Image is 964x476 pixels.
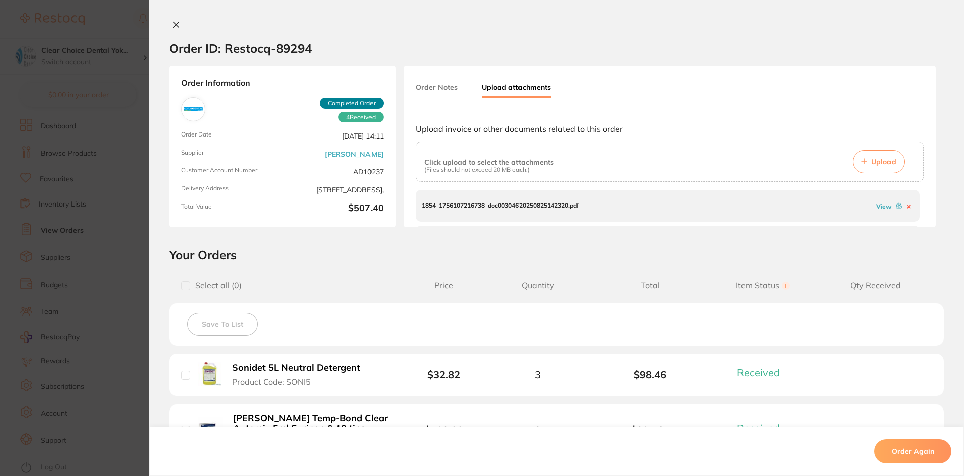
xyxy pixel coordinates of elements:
[187,313,258,336] button: Save To List
[734,422,792,434] button: Received
[422,202,579,209] p: 1854_1756107216738_doc00304620250825142320.pdf
[424,158,554,166] p: Click upload to select the attachments
[707,281,820,290] span: Item Status
[338,112,384,123] span: Received
[229,362,372,387] button: Sonidet 5L Neutral Detergent Product Code: SONI5
[232,363,360,373] b: Sonidet 5L Neutral Detergent
[286,131,384,141] span: [DATE] 14:11
[416,124,924,133] p: Upload invoice or other documents related to this order
[286,203,384,215] b: $507.40
[737,422,780,434] span: Received
[424,424,463,436] b: $102.32
[320,98,384,109] span: Completed Order
[481,281,594,290] span: Quantity
[406,281,481,290] span: Price
[819,281,932,290] span: Qty Received
[181,131,278,141] span: Order Date
[594,369,707,380] b: $98.46
[169,41,312,56] h2: Order ID: Restocq- 89294
[184,100,203,119] img: Adam Dental
[181,203,278,215] span: Total Value
[737,366,780,379] span: Received
[198,417,223,441] img: Kerr Temp-Bond Clear Automix 5ml Syringe & 10 tips
[169,247,944,262] h2: Your Orders
[594,424,707,436] b: $204.64
[325,150,384,158] a: [PERSON_NAME]
[286,185,384,195] span: [STREET_ADDRESS],
[198,362,221,385] img: Sonidet 5L Neutral Detergent
[230,413,392,448] button: [PERSON_NAME] Temp-Bond Clear Automix 5ml Syringe & 10 tips Product Code: KE-33351EU
[535,369,541,380] span: 3
[734,366,792,379] button: Received
[535,424,541,436] span: 2
[594,281,707,290] span: Total
[181,185,278,195] span: Delivery Address
[871,157,896,166] span: Upload
[286,167,384,177] span: AD10237
[416,78,458,96] button: Order Notes
[427,368,460,381] b: $32.82
[190,281,242,290] span: Select all ( 0 )
[876,202,892,210] a: View
[853,150,905,173] button: Upload
[424,166,554,173] p: (Files should not exceed 20 MB each.)
[181,167,278,177] span: Customer Account Number
[181,78,384,89] strong: Order Information
[232,377,311,386] span: Product Code: SONI5
[482,78,551,98] button: Upload attachments
[233,413,389,434] b: [PERSON_NAME] Temp-Bond Clear Automix 5ml Syringe & 10 tips
[181,149,278,159] span: Supplier
[874,439,951,463] button: Order Again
